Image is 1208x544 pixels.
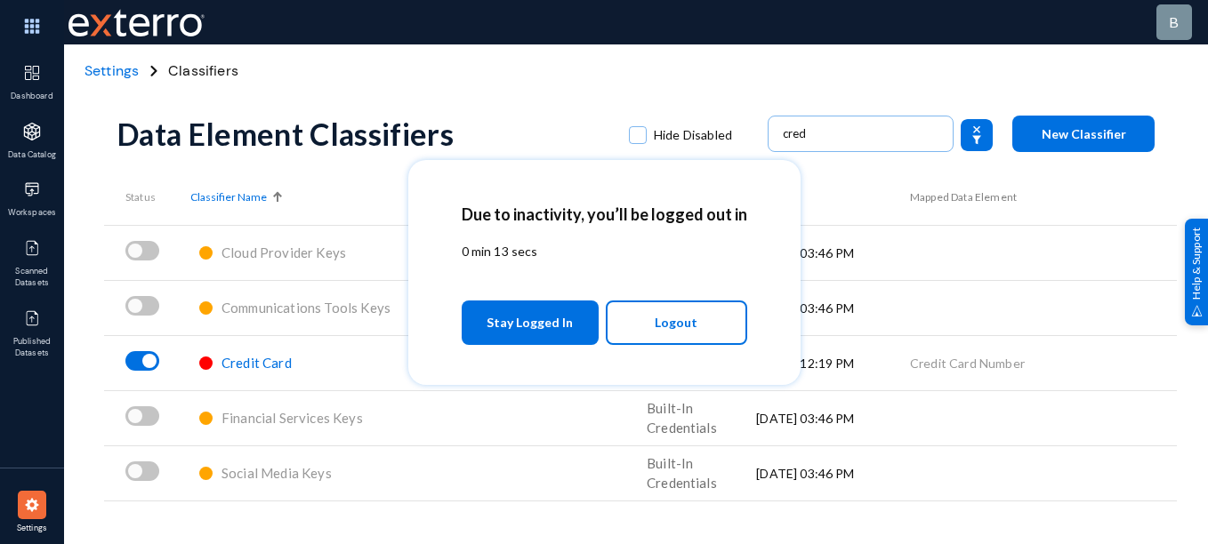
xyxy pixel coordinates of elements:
[462,242,747,260] p: 0 min 13 secs
[487,307,573,339] span: Stay Logged In
[606,300,747,345] button: Logout
[462,204,747,224] h2: Due to inactivity, you’ll be logged out in
[462,300,600,345] button: Stay Logged In
[655,308,697,338] span: Logout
